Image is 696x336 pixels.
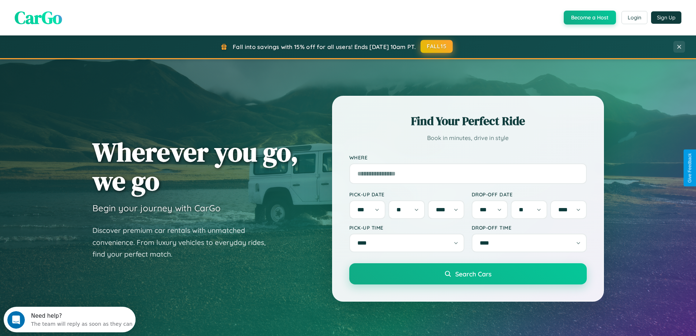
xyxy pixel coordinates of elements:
[621,11,647,24] button: Login
[472,224,587,231] label: Drop-off Time
[92,224,275,260] p: Discover premium car rentals with unmatched convenience. From luxury vehicles to everyday rides, ...
[564,11,616,24] button: Become a Host
[92,137,298,195] h1: Wherever you go, we go
[349,224,464,231] label: Pick-up Time
[472,191,587,197] label: Drop-off Date
[687,153,692,183] div: Give Feedback
[349,133,587,143] p: Book in minutes, drive in style
[349,263,587,284] button: Search Cars
[349,154,587,161] label: Where
[3,3,136,23] div: Open Intercom Messenger
[421,40,453,53] button: FALL15
[349,191,464,197] label: Pick-up Date
[92,203,221,214] h3: Begin your journey with CarGo
[27,12,129,20] div: The team will reply as soon as they can
[27,6,129,12] div: Need help?
[233,43,416,50] span: Fall into savings with 15% off for all users! Ends [DATE] 10am PT.
[455,270,491,278] span: Search Cars
[651,11,681,24] button: Sign Up
[4,307,136,332] iframe: Intercom live chat discovery launcher
[7,311,25,329] iframe: Intercom live chat
[349,113,587,129] h2: Find Your Perfect Ride
[15,5,62,30] span: CarGo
